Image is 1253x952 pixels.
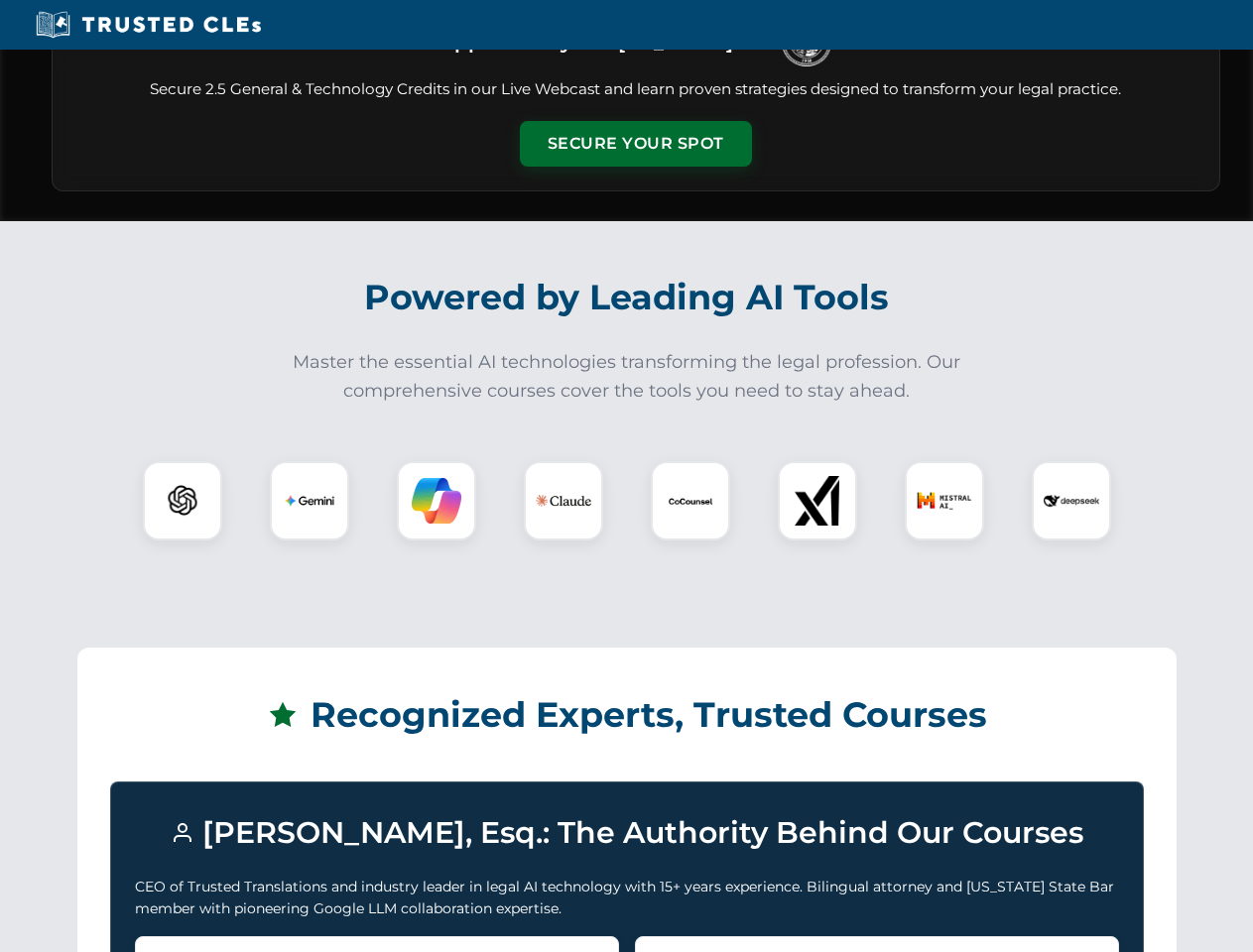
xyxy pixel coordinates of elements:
[135,876,1119,920] p: CEO of Trusted Translations and industry leader in legal AI technology with 15+ years experience....
[917,473,972,529] img: Mistral AI Logo
[666,476,715,526] img: CoCounsel Logo
[397,461,476,540] div: Copilot
[30,10,267,40] img: Trusted CLEs
[76,78,1195,101] p: Secure 2.5 General & Technology Credits in our Live Webcast and learn proven strategies designed ...
[524,461,603,540] div: Claude
[651,461,730,540] div: CoCounsel
[135,806,1119,860] h3: [PERSON_NAME], Esq.: The Authority Behind Our Courses
[793,476,842,526] img: xAI Logo
[412,476,461,526] img: Copilot Logo
[143,461,222,540] div: ChatGPT
[1032,461,1111,540] div: DeepSeek
[285,476,334,526] img: Gemini Logo
[778,461,857,540] div: xAI
[1044,473,1099,529] img: DeepSeek Logo
[520,121,752,167] button: Secure Your Spot
[110,680,1144,750] h2: Recognized Experts, Trusted Courses
[270,461,349,540] div: Gemini
[536,473,591,529] img: Claude Logo
[154,472,211,530] img: ChatGPT Logo
[77,263,1177,332] h2: Powered by Leading AI Tools
[905,461,984,540] div: Mistral AI
[280,348,974,406] p: Master the essential AI technologies transforming the legal profession. Our comprehensive courses...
